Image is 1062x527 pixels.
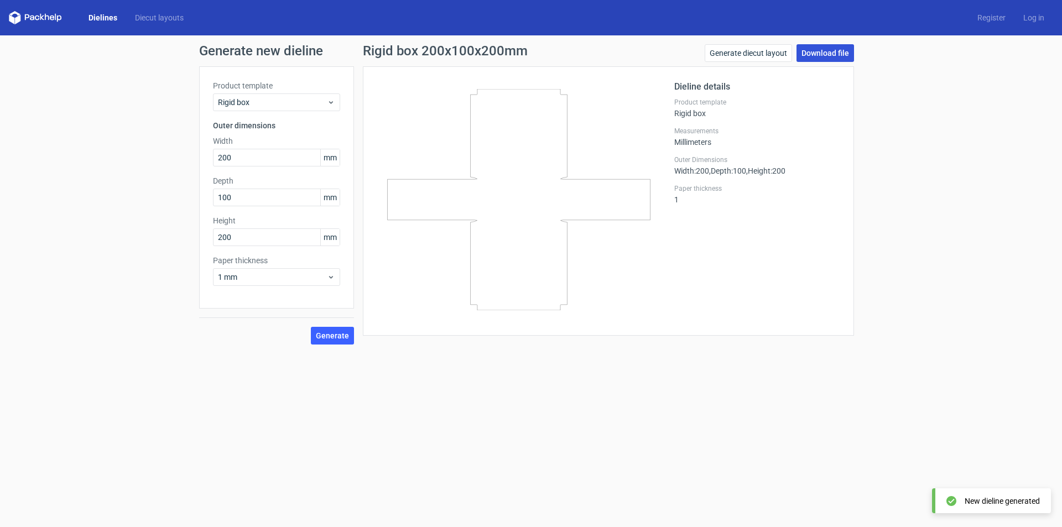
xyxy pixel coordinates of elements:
[674,184,840,204] div: 1
[965,495,1040,507] div: New dieline generated
[213,120,340,131] h3: Outer dimensions
[316,332,349,340] span: Generate
[674,98,840,118] div: Rigid box
[674,80,840,93] h2: Dieline details
[311,327,354,345] button: Generate
[320,189,340,206] span: mm
[674,98,840,107] label: Product template
[674,127,840,135] label: Measurements
[969,12,1014,23] a: Register
[674,184,840,193] label: Paper thickness
[213,215,340,226] label: Height
[363,44,528,58] h1: Rigid box 200x100x200mm
[218,272,327,283] span: 1 mm
[80,12,126,23] a: Dielines
[674,155,840,164] label: Outer Dimensions
[320,229,340,246] span: mm
[320,149,340,166] span: mm
[199,44,863,58] h1: Generate new dieline
[213,175,340,186] label: Depth
[213,135,340,147] label: Width
[705,44,792,62] a: Generate diecut layout
[796,44,854,62] a: Download file
[126,12,192,23] a: Diecut layouts
[709,166,746,175] span: , Depth : 100
[218,97,327,108] span: Rigid box
[746,166,785,175] span: , Height : 200
[213,255,340,266] label: Paper thickness
[213,80,340,91] label: Product template
[674,127,840,147] div: Millimeters
[674,166,709,175] span: Width : 200
[1014,12,1053,23] a: Log in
